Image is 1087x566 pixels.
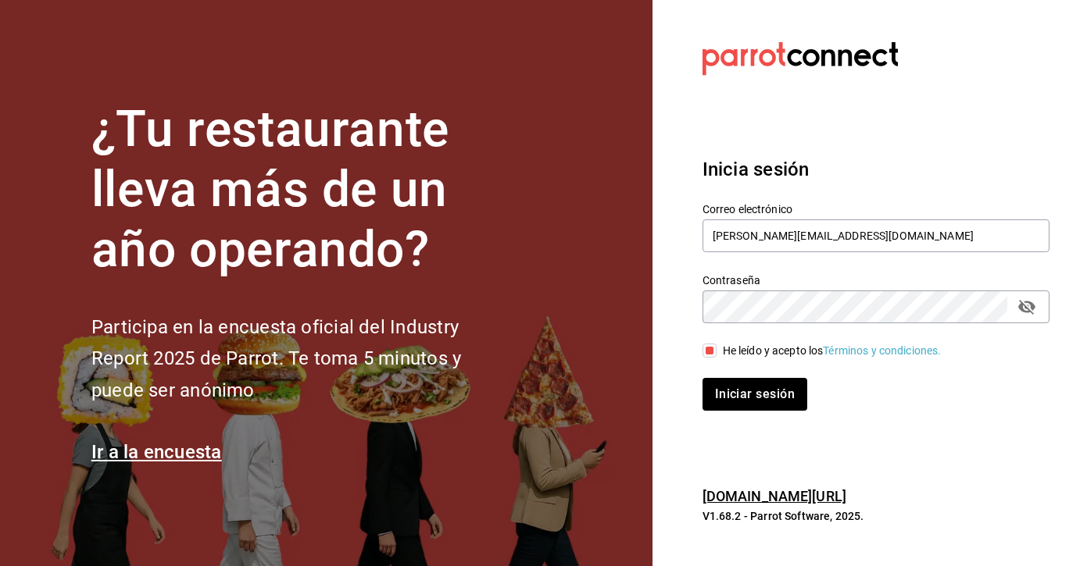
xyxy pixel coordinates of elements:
label: Contraseña [703,275,1049,286]
a: Términos y condiciones. [823,344,941,357]
input: Ingresa tu correo electrónico [703,219,1049,252]
a: [DOMAIN_NAME][URL] [703,488,846,504]
h1: ¿Tu restaurante lleva más de un año operando? [91,100,513,279]
h3: Inicia sesión [703,155,1049,183]
a: Ir a la encuesta [91,441,222,463]
h2: Participa en la encuesta oficial del Industry Report 2025 de Parrot. Te toma 5 minutos y puede se... [91,311,513,407]
label: Correo electrónico [703,204,1049,215]
button: Iniciar sesión [703,378,807,411]
div: He leído y acepto los [723,343,942,359]
p: V1.68.2 - Parrot Software, 2025. [703,508,1049,524]
button: passwordField [1014,294,1040,320]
